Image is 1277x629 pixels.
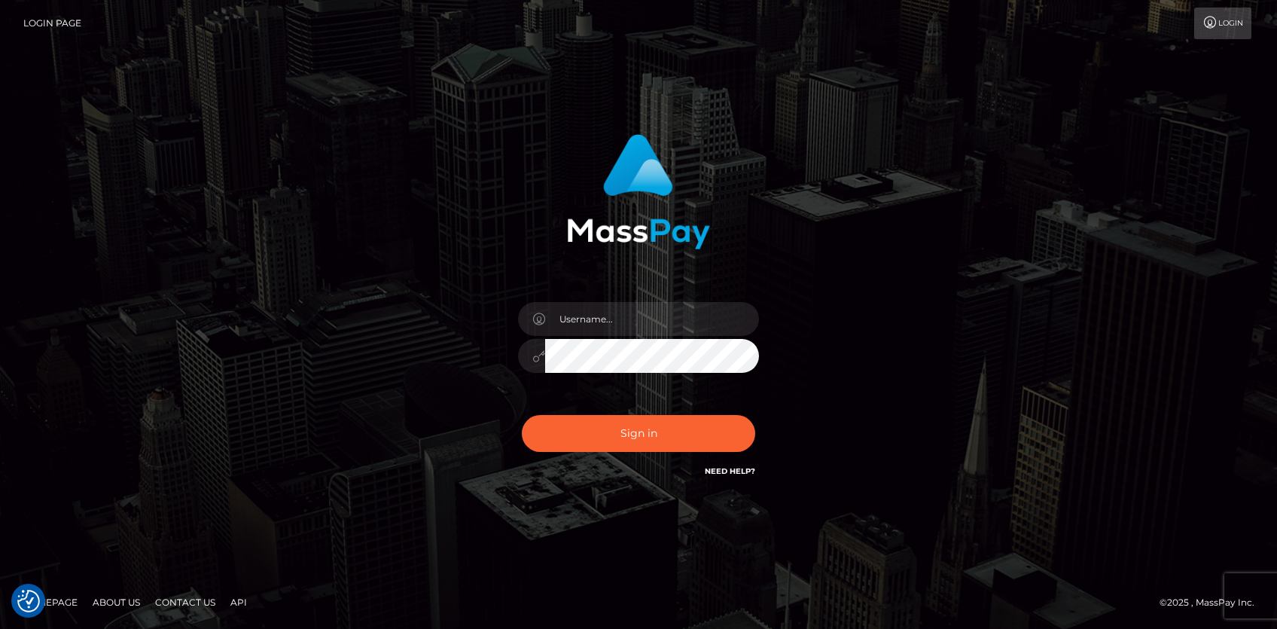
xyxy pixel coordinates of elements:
button: Sign in [522,415,755,452]
a: Need Help? [705,466,755,476]
a: API [224,591,253,614]
a: Login Page [23,8,81,39]
div: © 2025 , MassPay Inc. [1160,594,1266,611]
a: Contact Us [149,591,221,614]
img: Revisit consent button [17,590,40,612]
input: Username... [545,302,759,336]
button: Consent Preferences [17,590,40,612]
img: MassPay Login [567,134,710,249]
a: Homepage [17,591,84,614]
a: About Us [87,591,146,614]
a: Login [1194,8,1251,39]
